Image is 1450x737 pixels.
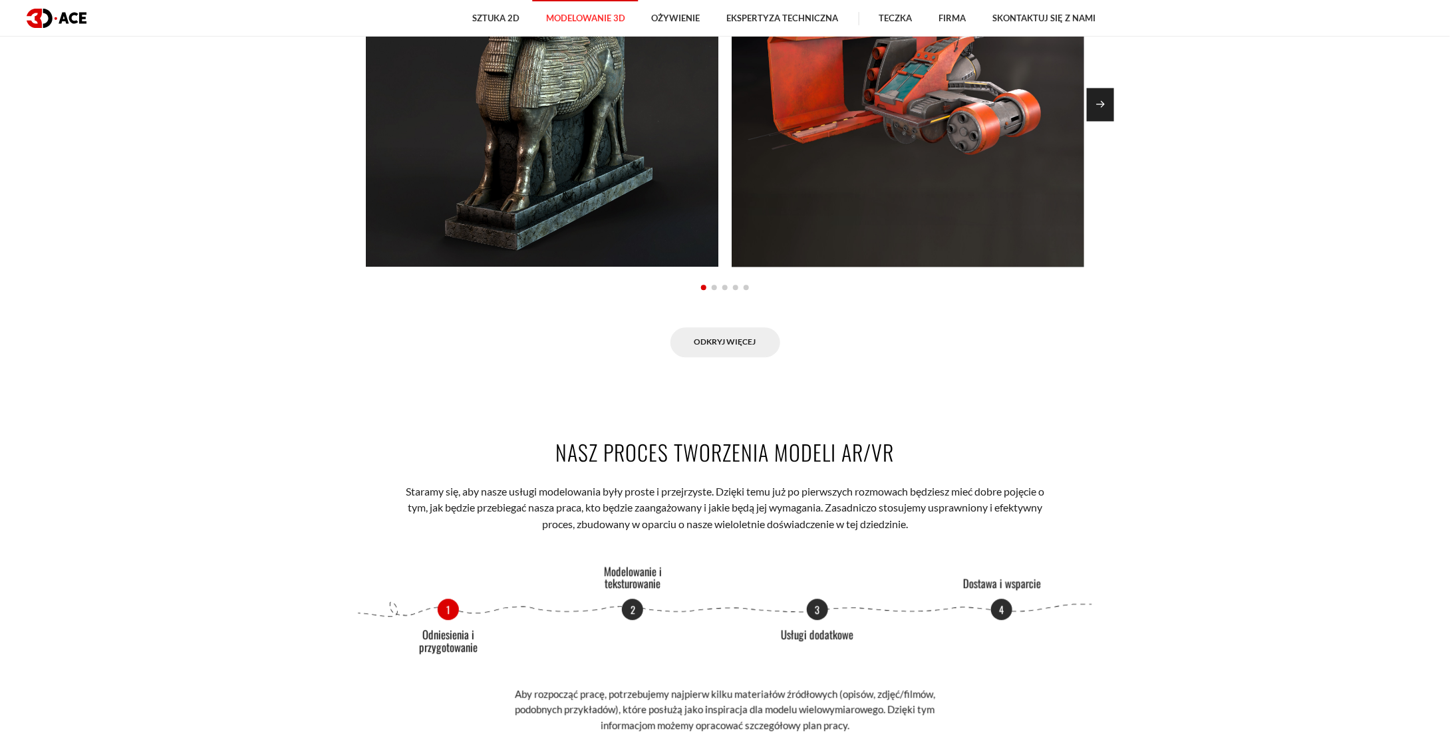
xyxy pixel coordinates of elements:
span: Przejdź do slajdu 3 [722,285,728,290]
img: logo ciemne [27,9,86,28]
a: Odkryj więcej [670,327,780,357]
font: 3 [815,602,819,617]
font: 2 [631,602,635,617]
span: Przejdź do slajdu 4 [733,285,738,290]
font: Odkryj więcej [694,337,756,347]
span: Przejdź do slajdu 5 [744,285,749,290]
font: Aby rozpocząć pracę, potrzebujemy najpierw kilku materiałów źródłowych (opisów, zdjęć/filmów, pod... [515,688,935,731]
font: Ożywienie [652,13,700,23]
font: Skontaktuj się z nami [993,13,1096,23]
div: Przejdź do slajdu 2 [622,599,643,620]
font: Modelowanie 3D [546,13,625,23]
font: 4 [1000,602,1004,617]
font: Dostawa i wsparcie [963,575,1041,591]
font: Usługi dodatkowe [781,626,853,643]
span: Przejdź do slajdu 1 [701,285,706,290]
div: Następny slajd [1087,88,1114,121]
div: Przejdź do slajdu 4 [991,599,1012,620]
font: Modelowanie i teksturowanie [604,563,662,592]
font: Nasz proces tworzenia modeli AR/VR [556,436,895,468]
font: Firma [939,13,966,23]
font: Teczka [879,13,913,23]
span: Przejdź do slajdu 2 [712,285,717,290]
font: Sztuka 2D [472,13,519,23]
font: Staramy się, aby nasze usługi modelowania były proste i przejrzyste. Dzięki temu już po pierwszyc... [406,485,1044,530]
div: Przejdź do slajdu 3 [807,599,828,620]
font: Ekspertyza techniczna [727,13,839,23]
